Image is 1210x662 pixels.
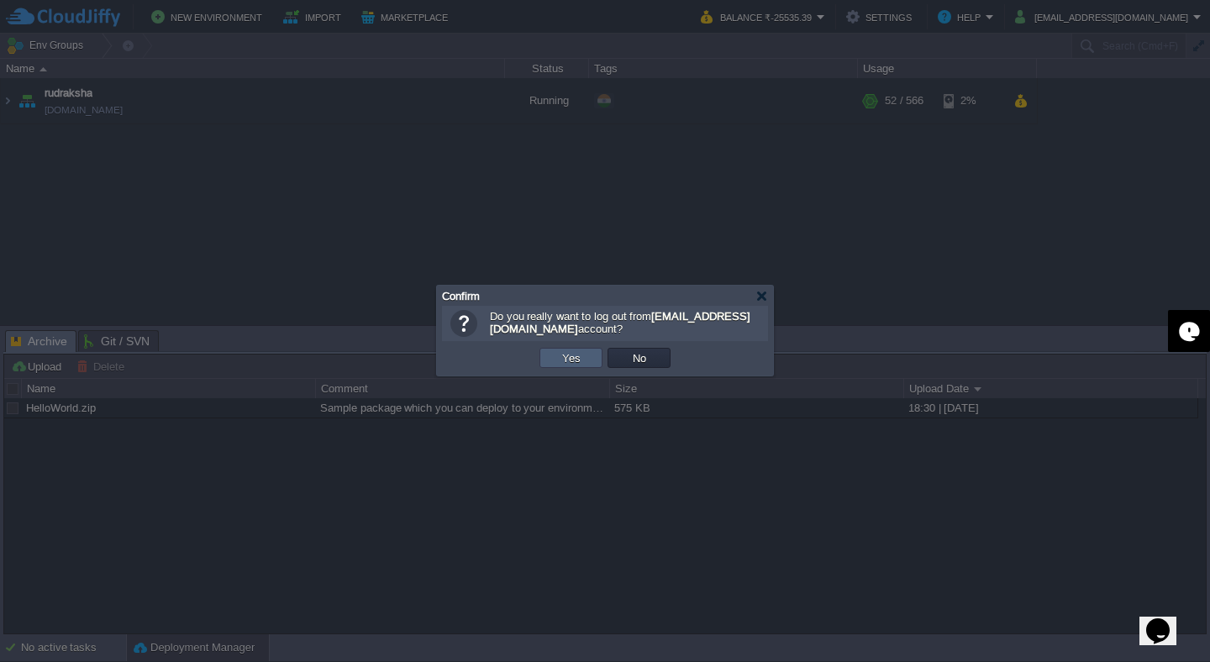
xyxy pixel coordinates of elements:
button: No [628,350,651,365]
span: Confirm [442,290,480,302]
button: Yes [557,350,586,365]
span: Do you really want to log out from account? [490,310,750,335]
b: [EMAIL_ADDRESS][DOMAIN_NAME] [490,310,750,335]
iframe: chat widget [1139,595,1193,645]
